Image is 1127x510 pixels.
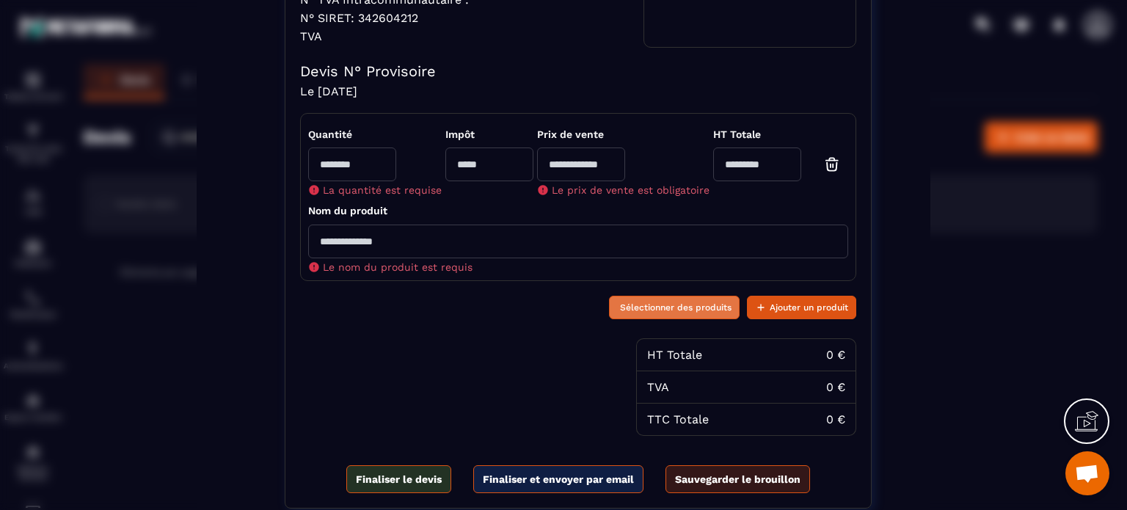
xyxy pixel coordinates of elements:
[665,465,810,493] button: Sauvegarder le brouillon
[770,300,848,315] span: Ajouter un produit
[1065,451,1109,495] div: Ouvrir le chat
[647,380,669,394] div: TVA
[826,412,845,426] div: 0 €
[308,205,387,216] span: Nom du produit
[537,128,710,140] span: Prix de vente
[826,380,845,394] div: 0 €
[356,472,442,487] span: Finaliser le devis
[300,62,856,80] h4: Devis N° Provisoire
[647,412,709,426] div: TTC Totale
[552,184,710,196] span: Le prix de vente est obligatoire
[620,300,732,315] span: Sélectionner des produits
[747,296,856,319] button: Ajouter un produit
[675,472,800,487] span: Sauvegarder le brouillon
[300,11,469,25] p: N° SIRET: 342604212
[826,348,845,362] div: 0 €
[647,348,702,362] div: HT Totale
[308,128,442,140] span: Quantité
[300,84,856,98] h4: Le [DATE]
[445,128,533,140] span: Impôt
[300,29,469,43] p: TVA
[483,472,634,487] span: Finaliser et envoyer par email
[713,128,848,140] span: HT Totale
[323,261,473,273] span: Le nom du produit est requis
[609,296,740,319] button: Sélectionner des produits
[346,465,451,493] button: Finaliser le devis
[323,184,442,196] span: La quantité est requise
[473,465,643,493] button: Finaliser et envoyer par email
